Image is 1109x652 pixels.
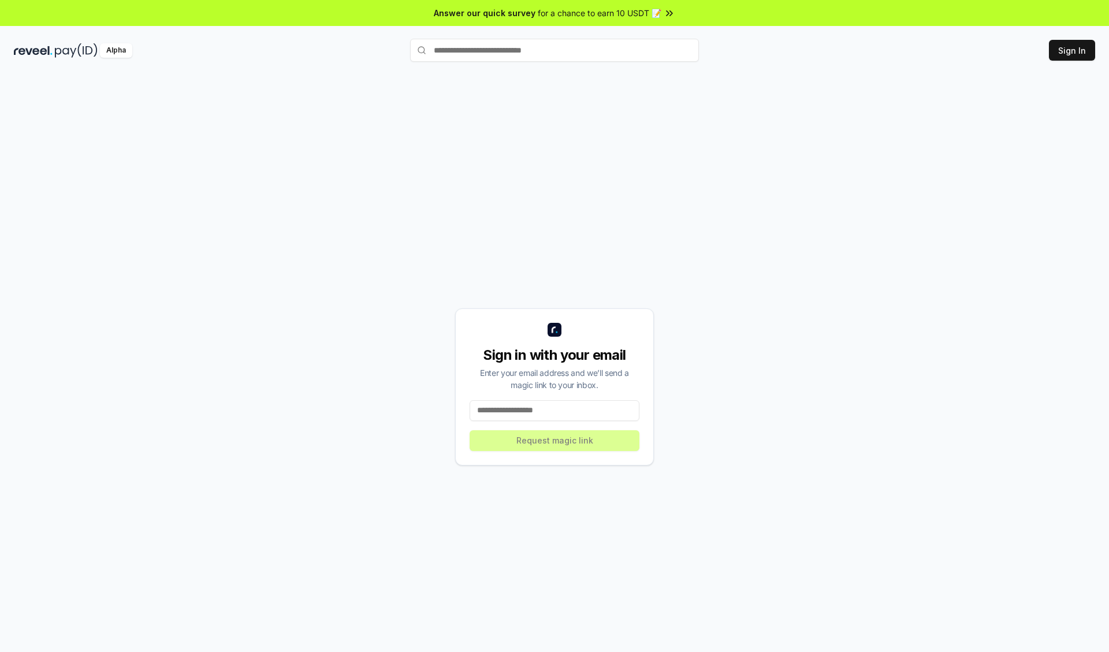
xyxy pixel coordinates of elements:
span: for a chance to earn 10 USDT 📝 [538,7,661,19]
img: logo_small [548,323,561,337]
img: pay_id [55,43,98,58]
img: reveel_dark [14,43,53,58]
div: Sign in with your email [470,346,639,364]
div: Enter your email address and we’ll send a magic link to your inbox. [470,367,639,391]
span: Answer our quick survey [434,7,535,19]
button: Sign In [1049,40,1095,61]
div: Alpha [100,43,132,58]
